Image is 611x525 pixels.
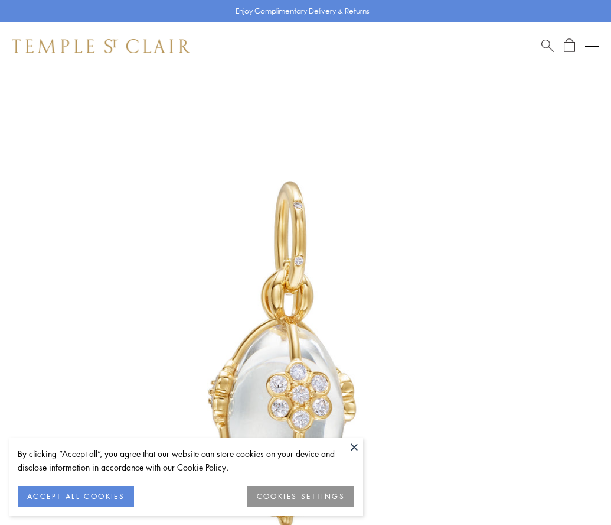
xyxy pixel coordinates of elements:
[564,38,575,53] a: Open Shopping Bag
[236,5,370,17] p: Enjoy Complimentary Delivery & Returns
[585,39,599,53] button: Open navigation
[247,486,354,507] button: COOKIES SETTINGS
[18,447,354,474] div: By clicking “Accept all”, you agree that our website can store cookies on your device and disclos...
[541,38,554,53] a: Search
[12,39,190,53] img: Temple St. Clair
[18,486,134,507] button: ACCEPT ALL COOKIES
